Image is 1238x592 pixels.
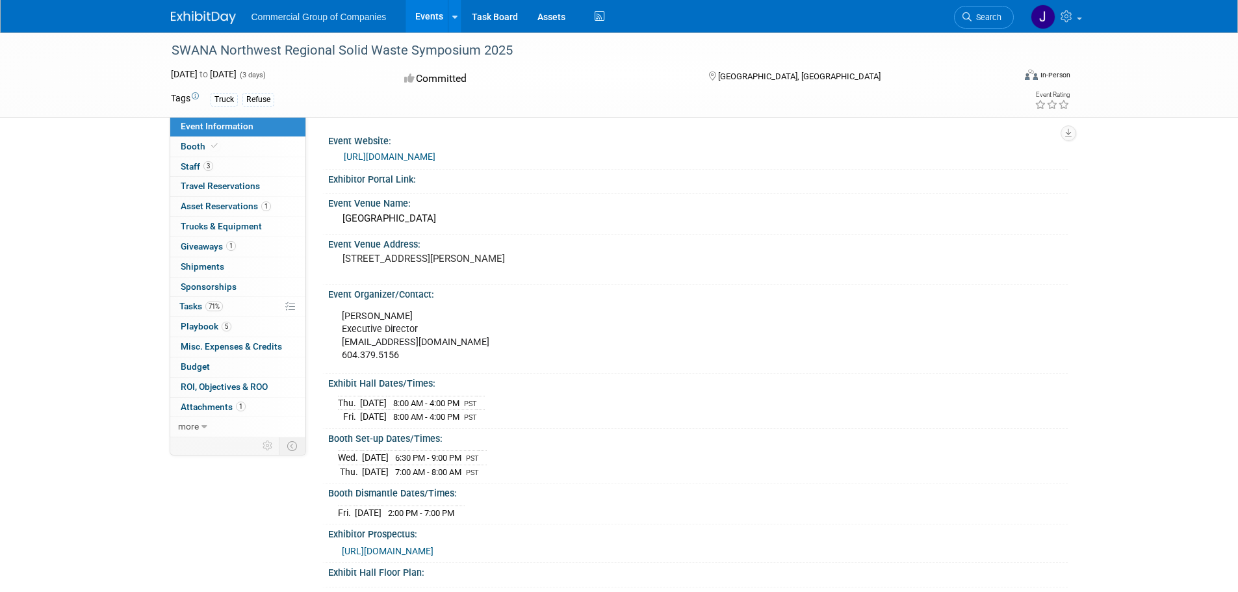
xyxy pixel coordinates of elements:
[1035,92,1070,98] div: Event Rating
[333,303,923,368] div: [PERSON_NAME] Executive Director [EMAIL_ADDRESS][DOMAIN_NAME] 604.379.5156
[170,177,305,196] a: Travel Reservations
[236,402,246,411] span: 1
[393,398,459,408] span: 8:00 AM - 4:00 PM
[972,12,1001,22] span: Search
[181,361,210,372] span: Budget
[170,117,305,136] a: Event Information
[181,381,268,392] span: ROI, Objectives & ROO
[362,465,389,478] td: [DATE]
[205,302,223,311] span: 71%
[395,453,461,463] span: 6:30 PM - 9:00 PM
[181,141,220,151] span: Booth
[181,402,246,412] span: Attachments
[328,563,1068,579] div: Exhibit Hall Floor Plan:
[954,6,1014,29] a: Search
[170,157,305,177] a: Staff3
[222,322,231,331] span: 5
[328,285,1068,301] div: Event Organizer/Contact:
[170,337,305,357] a: Misc. Expenses & Credits
[466,454,479,463] span: PST
[251,12,387,22] span: Commercial Group of Companies
[464,400,477,408] span: PST
[198,69,210,79] span: to
[1040,70,1070,80] div: In-Person
[328,194,1068,210] div: Event Venue Name:
[328,483,1068,500] div: Booth Dismantle Dates/Times:
[338,451,362,465] td: Wed.
[338,465,362,478] td: Thu.
[170,277,305,297] a: Sponsorships
[328,131,1068,148] div: Event Website:
[328,429,1068,445] div: Booth Set-up Dates/Times:
[178,421,199,431] span: more
[239,71,266,79] span: (3 days)
[170,137,305,157] a: Booth
[170,378,305,397] a: ROI, Objectives & ROO
[344,151,435,162] a: [URL][DOMAIN_NAME]
[226,241,236,251] span: 1
[328,524,1068,541] div: Exhibitor Prospectus:
[464,413,477,422] span: PST
[360,396,387,410] td: [DATE]
[338,410,360,424] td: Fri.
[342,253,622,264] pre: [STREET_ADDRESS][PERSON_NAME]
[400,68,688,90] div: Committed
[181,241,236,251] span: Giveaways
[395,467,461,477] span: 7:00 AM - 8:00 AM
[393,412,459,422] span: 8:00 AM - 4:00 PM
[338,506,355,519] td: Fri.
[181,261,224,272] span: Shipments
[328,374,1068,390] div: Exhibit Hall Dates/Times:
[181,121,253,131] span: Event Information
[257,437,279,454] td: Personalize Event Tab Strip
[342,546,433,556] a: [URL][DOMAIN_NAME]
[1031,5,1055,29] img: Jason Fast
[170,398,305,417] a: Attachments1
[181,281,237,292] span: Sponsorships
[170,197,305,216] a: Asset Reservations1
[171,11,236,24] img: ExhibitDay
[181,161,213,172] span: Staff
[170,257,305,277] a: Shipments
[181,201,271,211] span: Asset Reservations
[261,201,271,211] span: 1
[328,170,1068,186] div: Exhibitor Portal Link:
[170,317,305,337] a: Playbook5
[338,209,1058,229] div: [GEOGRAPHIC_DATA]
[718,71,881,81] span: [GEOGRAPHIC_DATA], [GEOGRAPHIC_DATA]
[338,396,360,410] td: Thu.
[179,301,223,311] span: Tasks
[242,93,274,107] div: Refuse
[1025,70,1038,80] img: Format-Inperson.png
[211,142,218,149] i: Booth reservation complete
[203,161,213,171] span: 3
[170,357,305,377] a: Budget
[355,506,381,519] td: [DATE]
[167,39,994,62] div: SWANA Northwest Regional Solid Waste Symposium 2025
[181,321,231,331] span: Playbook
[388,508,454,518] span: 2:00 PM - 7:00 PM
[181,181,260,191] span: Travel Reservations
[937,68,1071,87] div: Event Format
[171,92,199,107] td: Tags
[181,341,282,352] span: Misc. Expenses & Credits
[328,235,1068,251] div: Event Venue Address:
[211,93,238,107] div: Truck
[360,410,387,424] td: [DATE]
[170,417,305,437] a: more
[466,469,479,477] span: PST
[171,69,237,79] span: [DATE] [DATE]
[362,451,389,465] td: [DATE]
[181,221,262,231] span: Trucks & Equipment
[170,217,305,237] a: Trucks & Equipment
[170,237,305,257] a: Giveaways1
[279,437,305,454] td: Toggle Event Tabs
[170,297,305,316] a: Tasks71%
